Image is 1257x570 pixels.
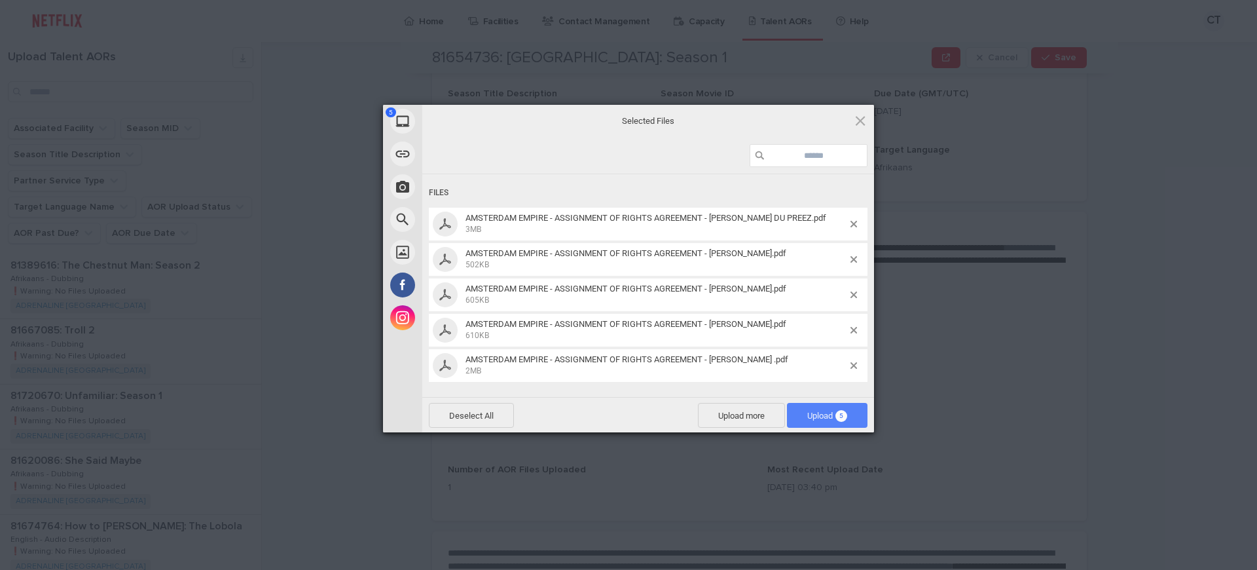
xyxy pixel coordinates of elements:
span: 610KB [465,331,489,340]
span: Upload [787,403,867,428]
div: Take Photo [383,170,540,203]
span: AMSTERDAM EMPIRE - ASSIGNMENT OF RIGHTS AGREEMENT - JOHAN ESTHERHUIZEN .pdf [462,354,850,376]
div: My Device [383,105,540,138]
span: AMSTERDAM EMPIRE - ASSIGNMENT OF RIGHTS AGREEMENT - [PERSON_NAME].pdf [465,284,786,294]
span: Click here or hit ESC to close picker [853,113,867,128]
span: Selected Files [517,115,779,127]
span: AMSTERDAM EMPIRE - ASSIGNMENT OF RIGHTS AGREEMENT - [PERSON_NAME] .pdf [465,354,788,364]
span: AMSTERDAM EMPIRE - ASSIGNMENT OF RIGHTS AGREEMENT - ALMARIE DU PREEZ.pdf [462,213,850,235]
span: AMSTERDAM EMPIRE - ASSIGNMENT OF RIGHTS AGREEMENT - CAREL CRONJE.pdf [462,284,850,305]
div: Web Search [383,203,540,236]
span: Deselect All [429,403,514,428]
div: Files [429,181,867,205]
span: 5 [835,410,847,422]
span: 605KB [465,295,489,305]
div: Instagram [383,301,540,334]
div: Unsplash [383,236,540,269]
span: AMSTERDAM EMPIRE - ASSIGNMENT OF RIGHTS AGREEMENT - AYDEN CROY.pdf [462,248,850,270]
span: Upload more [698,403,785,428]
span: Upload [807,411,847,421]
div: Facebook [383,269,540,301]
span: AMSTERDAM EMPIRE - ASSIGNMENT OF RIGHTS AGREEMENT - [PERSON_NAME].pdf [465,319,786,329]
span: 502KB [465,260,489,269]
span: AMSTERDAM EMPIRE - ASSIGNMENT OF RIGHTS AGREEMENT - CHARLENE LE ROUX.pdf [462,319,850,341]
span: 3MB [465,225,481,234]
span: AMSTERDAM EMPIRE - ASSIGNMENT OF RIGHTS AGREEMENT - [PERSON_NAME].pdf [465,248,786,258]
div: Link (URL) [383,138,540,170]
span: 2MB [465,366,481,375]
span: AMSTERDAM EMPIRE - ASSIGNMENT OF RIGHTS AGREEMENT - [PERSON_NAME] DU PREEZ.pdf [465,213,826,223]
span: 5 [386,107,396,117]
